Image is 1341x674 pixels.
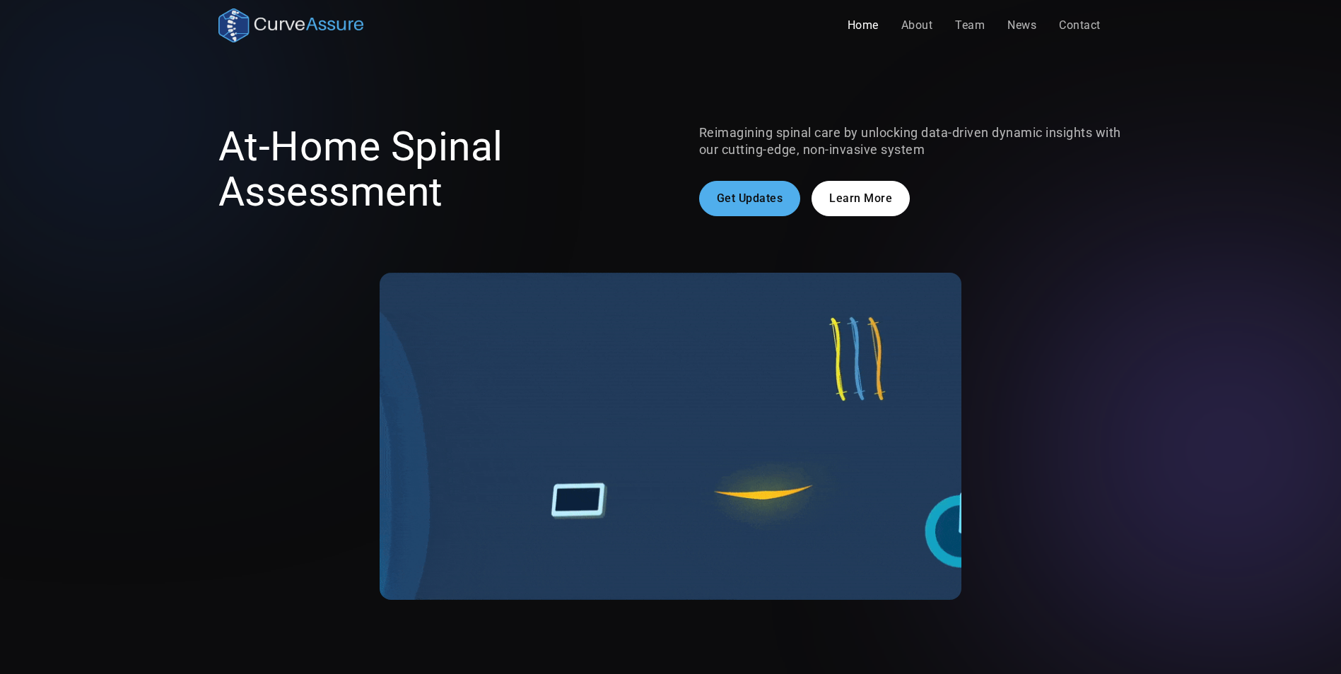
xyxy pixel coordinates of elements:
[218,124,643,215] h1: At-Home Spinal Assessment
[812,181,910,216] a: Learn More
[890,11,944,40] a: About
[699,124,1123,158] p: Reimagining spinal care by unlocking data-driven dynamic insights with our cutting-edge, non-inva...
[1048,11,1112,40] a: Contact
[380,273,961,600] img: A gif showing the CurveAssure system at work. A patient is wearing the non-invasive sensors and t...
[699,181,801,216] a: Get Updates
[944,11,996,40] a: Team
[996,11,1048,40] a: News
[836,11,890,40] a: Home
[218,8,364,42] a: home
